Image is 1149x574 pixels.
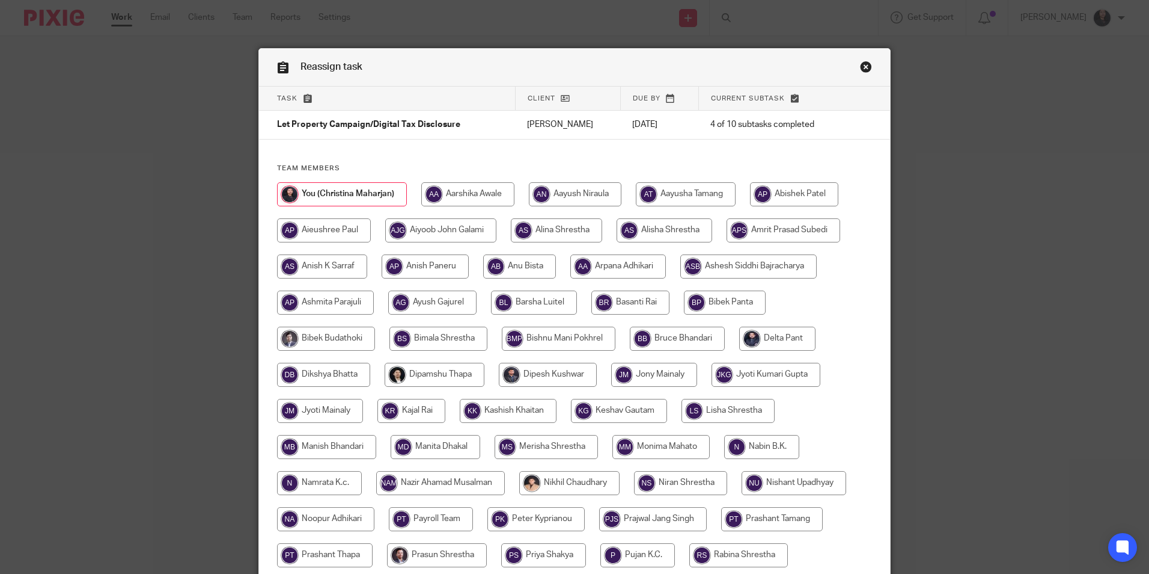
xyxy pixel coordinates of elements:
p: [DATE] [632,119,686,131]
h4: Team members [277,164,872,173]
p: [PERSON_NAME] [527,119,608,131]
span: Due by [633,95,660,102]
span: Task [277,95,297,102]
span: Let Property Campaign/Digital Tax Disclosure [277,121,460,129]
td: 4 of 10 subtasks completed [698,111,848,140]
span: Reassign task [300,62,362,72]
span: Client [528,95,555,102]
span: Current subtask [711,95,785,102]
a: Close this dialog window [860,61,872,77]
